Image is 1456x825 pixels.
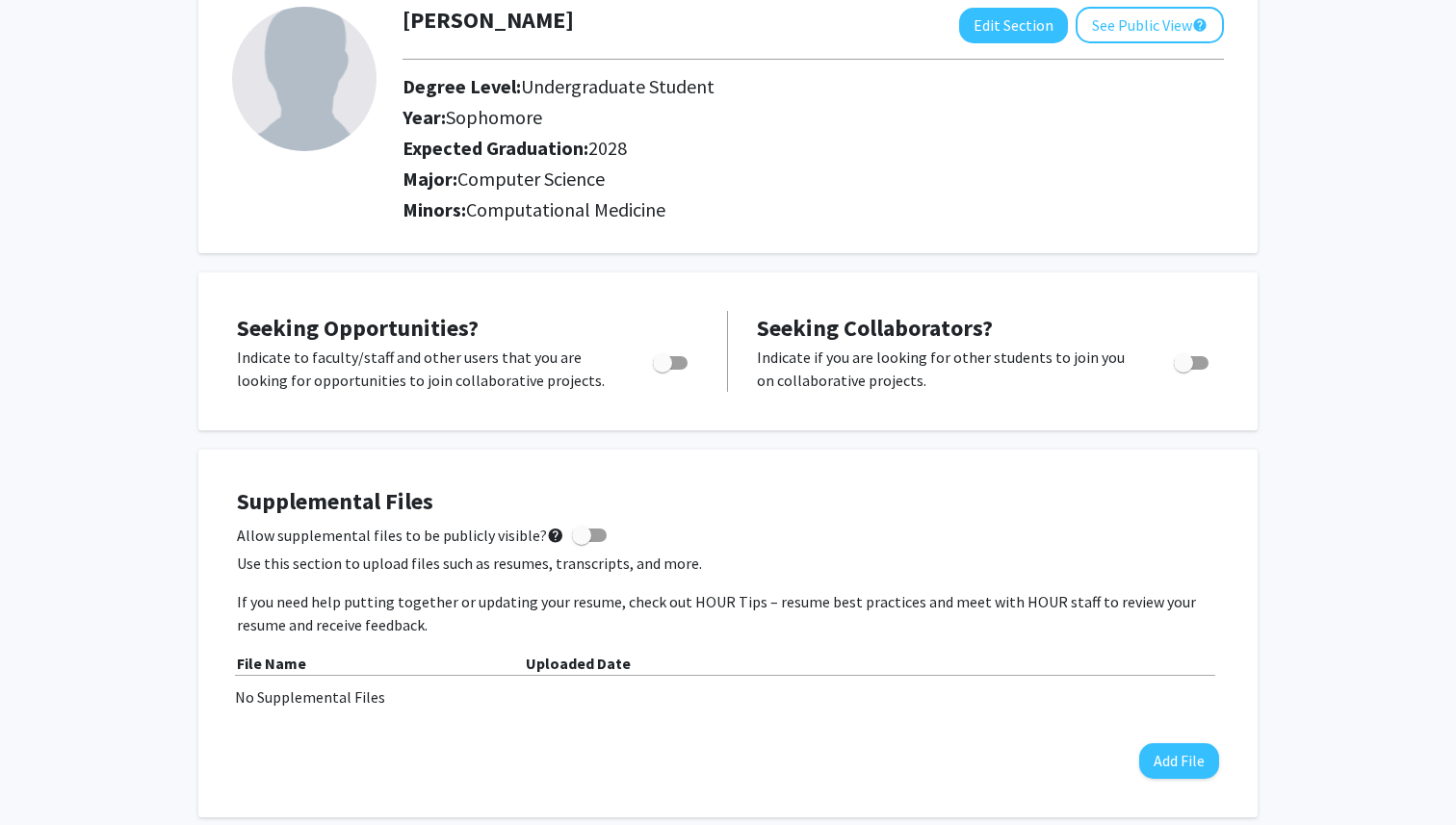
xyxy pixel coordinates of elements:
[237,552,1219,575] p: Use this section to upload files such as resumes, transcripts, and more.
[547,524,564,547] mat-icon: help
[237,524,564,547] span: Allow supplemental files to be publicly visible?
[237,654,306,673] b: File Name
[403,75,1136,98] h2: Degree Level:
[526,654,631,673] b: Uploaded Date
[1166,346,1219,374] div: Toggle
[232,7,377,151] img: Profile Picture
[757,313,993,343] span: Seeking Collaborators?
[1192,13,1208,37] mat-icon: help
[237,313,479,343] span: Seeking Opportunities?
[403,137,1136,160] h2: Expected Graduation:
[757,346,1137,392] p: Indicate if you are looking for other students to join you on collaborative projects.
[446,105,542,129] span: Sophomore
[403,168,1224,191] h2: Major:
[14,738,82,811] iframe: Chat
[403,106,1136,129] h2: Year:
[521,74,715,98] span: Undergraduate Student
[237,346,616,392] p: Indicate to faculty/staff and other users that you are looking for opportunities to join collabor...
[235,685,1221,709] div: No Supplemental Files
[237,488,1219,516] h4: Supplemental Files
[403,198,1224,221] h2: Minors:
[403,7,574,35] h1: [PERSON_NAME]
[466,197,665,221] span: Computational Medicine
[959,8,1068,43] button: Edit Section
[237,590,1219,636] p: If you need help putting together or updating your resume, check out HOUR Tips – resume best prac...
[645,346,698,374] div: Toggle
[1076,7,1224,43] button: See Public View
[457,167,605,191] span: Computer Science
[588,136,627,160] span: 2028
